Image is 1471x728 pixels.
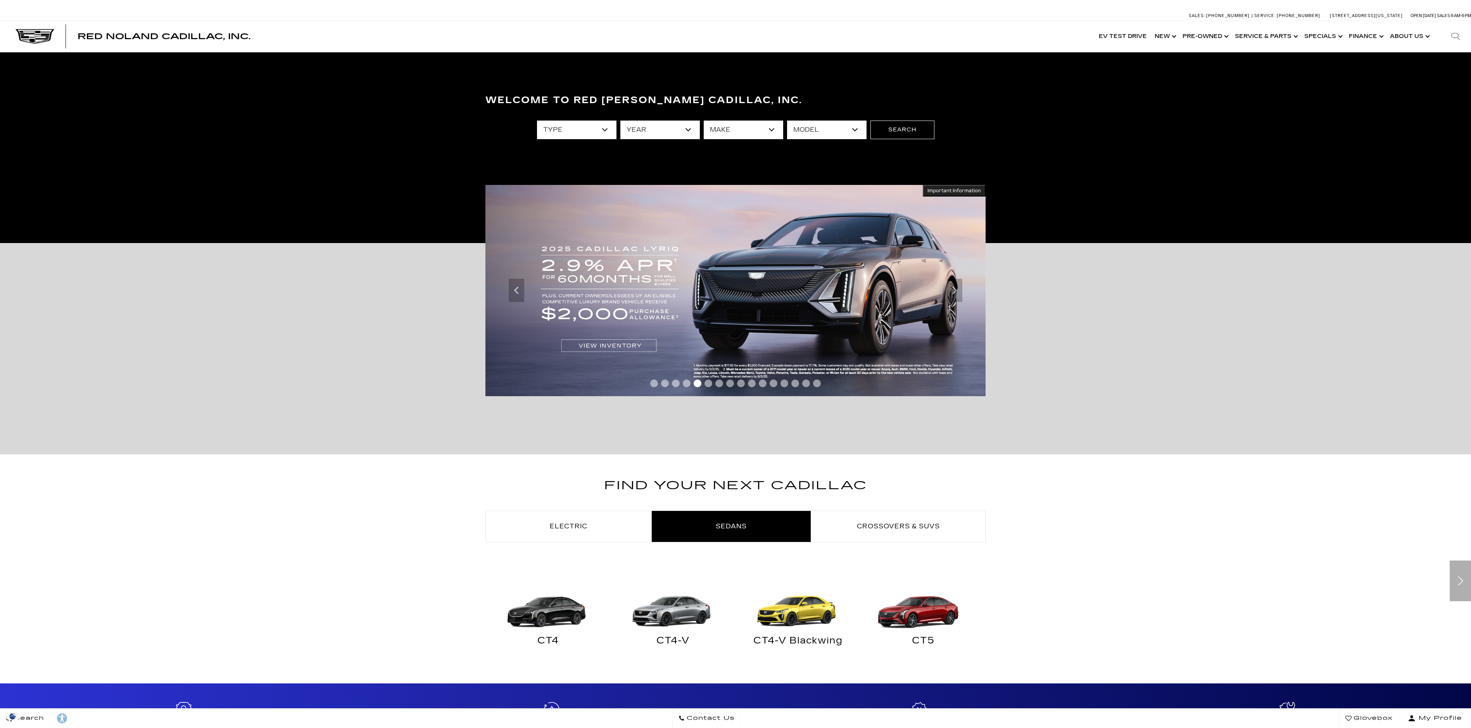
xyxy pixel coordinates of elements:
[486,511,651,542] a: Electric
[12,713,44,724] span: Search
[1189,13,1205,18] span: Sales:
[748,380,756,387] span: Go to slide 10
[867,637,980,647] div: CT5
[485,185,986,396] img: 2025 Cadillac LYRIQ. 2.9% APR for 60 months plus $2,000 purchase allowance.
[485,93,986,108] h3: Welcome to Red [PERSON_NAME] Cadillac, Inc.
[780,380,788,387] span: Go to slide 13
[652,511,811,542] a: Sedans
[4,712,22,720] section: Click to Open Cookie Consent Modal
[1231,21,1300,52] a: Service & Parts
[947,279,962,302] div: Next slide
[661,380,669,387] span: Go to slide 2
[1277,13,1320,18] span: [PHONE_NUMBER]
[1189,14,1252,18] a: Sales: [PHONE_NUMBER]
[927,188,981,194] span: Important Information
[1330,13,1403,18] a: [STREET_ADDRESS][US_STATE]
[489,573,607,631] img: CT4
[4,712,22,720] img: Opt-Out Icon
[863,573,980,631] img: CT5
[704,121,783,139] select: Filter by make
[1352,713,1393,724] span: Glovebox
[611,573,736,653] a: CT4-V CT4-V
[485,573,611,653] a: CT4 CT4
[737,380,745,387] span: Go to slide 9
[770,380,777,387] span: Go to slide 12
[1339,709,1399,728] a: Glovebox
[491,637,605,647] div: CT4
[1254,13,1276,18] span: Service:
[870,121,934,139] button: Search
[787,121,867,139] select: Filter by model
[704,380,712,387] span: Go to slide 6
[1300,21,1345,52] a: Specials
[16,29,54,44] img: Cadillac Dark Logo with Cadillac White Text
[509,279,524,302] div: Previous slide
[694,380,701,387] span: Go to slide 5
[485,476,986,505] h2: Find Your Next Cadillac
[735,573,861,653] a: CT4-V Blackwing CT4-V Blackwing
[672,380,680,387] span: Go to slide 3
[537,121,616,139] select: Filter by type
[620,121,700,139] select: Filter by year
[1451,13,1471,18] span: 9 AM-6 PM
[811,511,985,542] a: Crossovers & SUVs
[1399,709,1471,728] button: Open user profile menu
[683,380,691,387] span: Go to slide 4
[615,573,732,631] img: CT4-V
[1416,713,1462,724] span: My Profile
[1345,21,1386,52] a: Finance
[739,573,857,631] img: CT4-V Blackwing
[759,380,767,387] span: Go to slide 11
[861,573,986,653] a: CT5 CT5
[78,33,250,40] a: Red Noland Cadillac, Inc.
[1450,561,1471,601] div: Next slide
[791,380,799,387] span: Go to slide 14
[1437,13,1451,18] span: Sales:
[741,637,855,647] div: CT4-V Blackwing
[1151,21,1179,52] a: New
[716,523,747,530] span: Sedans
[802,380,810,387] span: Go to slide 15
[726,380,734,387] span: Go to slide 8
[813,380,821,387] span: Go to slide 16
[1386,21,1432,52] a: About Us
[923,185,986,197] button: Important Information
[78,32,250,41] span: Red Noland Cadillac, Inc.
[1095,21,1151,52] a: EV Test Drive
[616,637,730,647] div: CT4-V
[1179,21,1231,52] a: Pre-Owned
[857,523,940,530] span: Crossovers & SUVs
[550,523,587,530] span: Electric
[715,380,723,387] span: Go to slide 7
[1252,14,1322,18] a: Service: [PHONE_NUMBER]
[685,713,735,724] span: Contact Us
[1411,13,1436,18] span: Open [DATE]
[672,709,741,728] a: Contact Us
[650,380,658,387] span: Go to slide 1
[1206,13,1250,18] span: [PHONE_NUMBER]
